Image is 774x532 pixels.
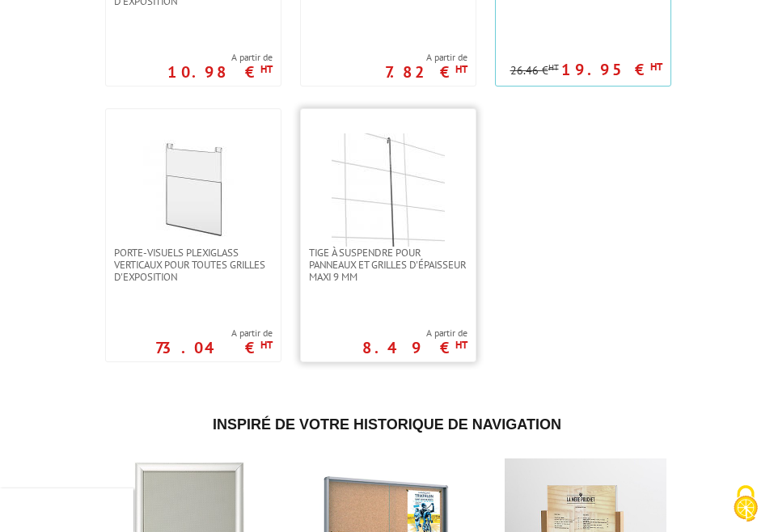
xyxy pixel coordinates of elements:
[137,133,250,247] img: Porte-visuels plexiglass verticaux pour toutes grilles d'exposition
[260,338,273,352] sup: HT
[332,133,445,247] img: Tige à suspendre pour panneaux et grilles d'épaisseur maxi 9 mm
[362,343,467,353] p: 8.49 €
[561,65,662,74] p: 19.95 €
[155,343,273,353] p: 73.04 €
[155,327,273,340] span: A partir de
[455,338,467,352] sup: HT
[301,247,476,283] a: Tige à suspendre pour panneaux et grilles d'épaisseur maxi 9 mm
[548,61,559,73] sup: HT
[385,51,467,64] span: A partir de
[213,416,561,433] span: Inspiré de votre historique de navigation
[114,247,273,283] span: Porte-visuels plexiglass verticaux pour toutes grilles d'exposition
[167,67,273,77] p: 10.98 €
[309,247,467,283] span: Tige à suspendre pour panneaux et grilles d'épaisseur maxi 9 mm
[167,51,273,64] span: A partir de
[106,247,281,283] a: Porte-visuels plexiglass verticaux pour toutes grilles d'exposition
[510,65,559,77] p: 26.46 €
[725,483,766,524] img: Cookies (fenêtre modale)
[362,327,467,340] span: A partir de
[260,62,273,76] sup: HT
[385,67,467,77] p: 7.82 €
[717,477,774,532] button: Cookies (fenêtre modale)
[455,62,467,76] sup: HT
[650,60,662,74] sup: HT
